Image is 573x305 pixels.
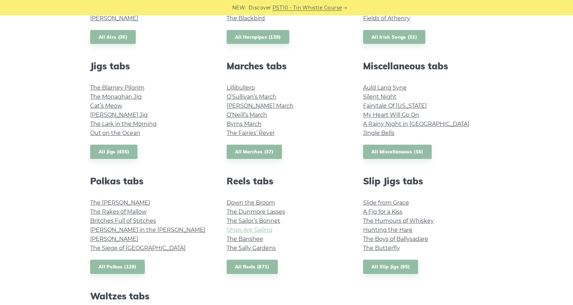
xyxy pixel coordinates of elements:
a: All Jigs (436) [90,145,138,159]
a: All Marches (37) [227,145,282,159]
h2: Marches tabs [227,61,346,71]
h2: Waltzes tabs [90,291,210,302]
a: The Butterfly [363,245,400,251]
a: All Irish Songs (32) [363,30,425,44]
a: O’Neill’s March [227,112,267,118]
a: Britches Full of Stitches [90,218,156,224]
a: [PERSON_NAME] [90,15,138,22]
a: The Sailor’s Bonnet [227,218,280,224]
a: PST10 - Tin Whistle Course [273,4,342,12]
a: The Fairies’ Revel [227,130,274,136]
span: NEW: [232,4,246,12]
a: [PERSON_NAME] Jig [90,112,148,118]
a: Slide from Grace [363,199,409,206]
a: A Fig for a Kiss [363,208,402,215]
a: The Banshee [227,236,263,242]
a: A Rainy Night in [GEOGRAPHIC_DATA] [363,121,469,127]
a: The Humours of Whiskey [363,218,434,224]
a: Jingle Bells [363,130,394,136]
a: Fields of Athenry [363,15,410,22]
a: Out on the Ocean [90,130,140,136]
a: Ships Are Sailing [227,227,273,233]
a: The Rakes of Mallow [90,208,147,215]
h2: Slip Jigs tabs [363,176,483,186]
a: The Dunmore Lasses [227,208,285,215]
a: Byrns March [227,121,261,127]
a: Auld Lang Syne [363,84,407,91]
a: Hunting the Hare [363,227,413,233]
a: All Polkas (129) [90,260,145,274]
a: The Lark in the Morning [90,121,157,127]
a: All Miscellaneous (16) [363,145,432,159]
a: [PERSON_NAME] [90,236,138,242]
a: The Monaghan Jig [90,93,142,100]
a: The Boys of Ballysadare [363,236,428,242]
a: Fairytale Of [US_STATE] [363,102,427,109]
a: [PERSON_NAME] March [227,102,293,109]
a: The Sally Gardens [227,245,276,251]
a: All Airs (36) [90,30,136,44]
h2: Polkas tabs [90,176,210,186]
a: Silent Night [363,93,397,100]
a: Cat’s Meow [90,102,122,109]
a: The Blarney Pilgrim [90,84,144,91]
a: Lillibullero [227,84,255,91]
a: O’Sullivan’s March [227,93,276,100]
span: Discover [249,4,272,12]
h2: Jigs tabs [90,61,210,71]
a: The Blackbird [227,15,265,22]
a: My Heart Will Go On [363,112,419,118]
a: All Slip Jigs (95) [363,260,418,274]
a: The [PERSON_NAME] [90,199,150,206]
h2: Miscellaneous tabs [363,61,483,71]
a: [PERSON_NAME] in the [PERSON_NAME] [90,227,205,233]
a: Down the Broom [227,199,275,206]
a: The Siege of [GEOGRAPHIC_DATA] [90,245,186,251]
a: All Hornpipes (139) [227,30,289,44]
h2: Reels tabs [227,176,346,186]
a: All Reels (871) [227,260,278,274]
